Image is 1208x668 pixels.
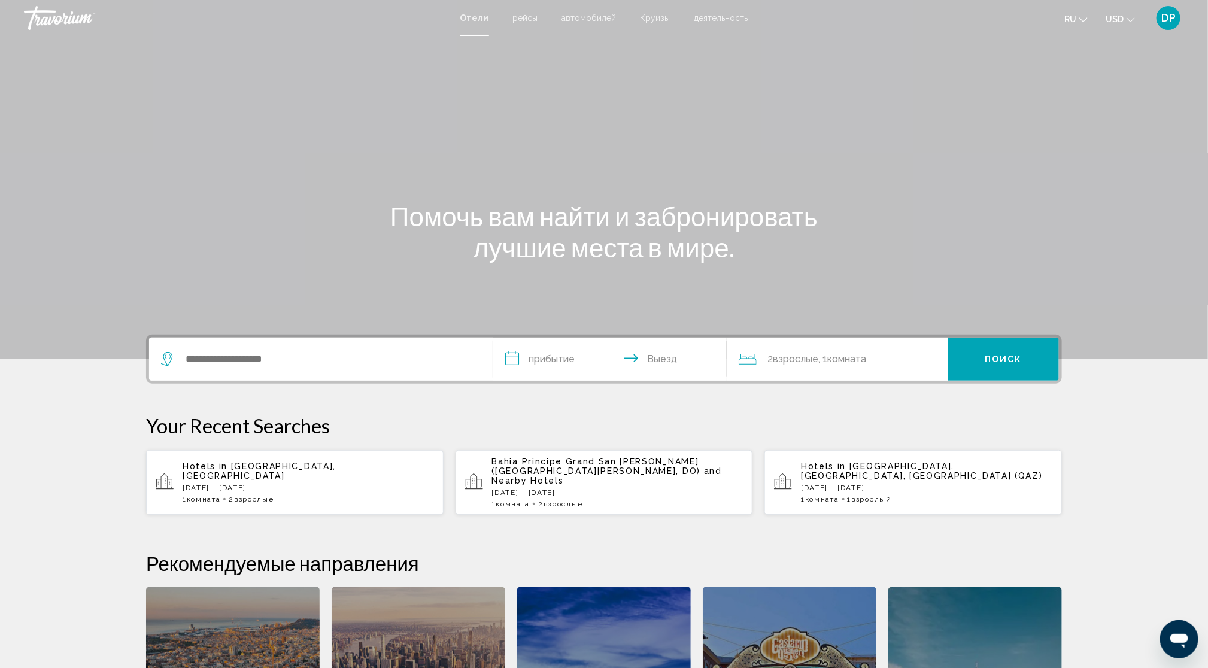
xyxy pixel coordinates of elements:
span: 1 [848,495,892,503]
span: Взрослые [544,500,583,508]
iframe: Кнопка запуска окна обмена сообщениями [1160,620,1198,658]
button: Change currency [1106,10,1135,28]
button: User Menu [1153,5,1184,31]
span: Bahia Principe Grand San [PERSON_NAME] ([GEOGRAPHIC_DATA][PERSON_NAME], DO) [492,457,700,476]
span: Комната [496,500,530,508]
h1: Помочь вам найти и забронировать лучшие места в мире. [380,201,828,263]
span: Комната [187,495,221,503]
p: [DATE] - [DATE] [492,488,743,497]
span: , 1 [818,351,866,368]
h2: Рекомендуемые направления [146,551,1062,575]
span: Поиск [985,355,1022,365]
p: [DATE] - [DATE] [801,484,1052,492]
span: and Nearby Hotels [492,466,722,485]
span: [GEOGRAPHIC_DATA], [GEOGRAPHIC_DATA] [183,461,336,481]
span: [GEOGRAPHIC_DATA], [GEOGRAPHIC_DATA], [GEOGRAPHIC_DATA] (QAZ) [801,461,1043,481]
a: Travorium [24,6,448,30]
button: Hotels in [GEOGRAPHIC_DATA], [GEOGRAPHIC_DATA], [GEOGRAPHIC_DATA] (QAZ)[DATE] - [DATE]1Комната1Вз... [764,450,1062,515]
span: 2 [767,351,818,368]
span: 1 [492,500,530,508]
span: Комната [827,353,866,365]
a: рейсы [513,13,538,23]
span: ru [1064,14,1076,24]
a: Отели [460,13,489,23]
span: Взрослые [234,495,274,503]
span: Взрослые [773,353,818,365]
button: Hotels in [GEOGRAPHIC_DATA], [GEOGRAPHIC_DATA][DATE] - [DATE]1Комната2Взрослые [146,450,444,515]
span: 2 [229,495,274,503]
span: Hotels in [801,461,846,471]
span: Hotels in [183,461,227,471]
span: Комната [805,495,839,503]
span: 1 [801,495,839,503]
p: [DATE] - [DATE] [183,484,434,492]
span: 2 [538,500,583,508]
a: Круизы [641,13,670,23]
button: Change language [1064,10,1088,28]
p: Your Recent Searches [146,414,1062,438]
button: Travelers: 2 adults, 0 children [727,338,948,381]
div: Search widget [149,338,1059,381]
a: автомобилей [562,13,617,23]
span: USD [1106,14,1124,24]
button: Check in and out dates [493,338,727,381]
span: Взрослый [851,495,891,503]
a: деятельность [694,13,748,23]
span: DP [1161,12,1176,24]
span: 1 [183,495,220,503]
button: Bahia Principe Grand San [PERSON_NAME] ([GEOGRAPHIC_DATA][PERSON_NAME], DO) and Nearby Hotels[DAT... [456,450,753,515]
button: Поиск [948,338,1059,381]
